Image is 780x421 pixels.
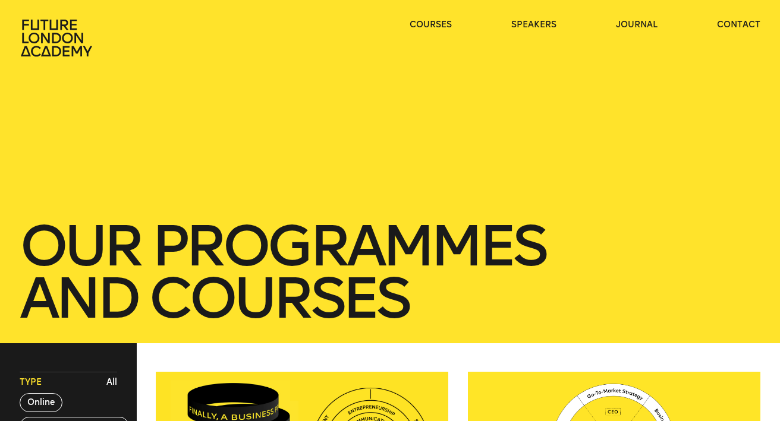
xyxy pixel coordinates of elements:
button: Online [20,393,62,412]
button: All [103,373,120,391]
a: courses [410,19,452,31]
a: speakers [511,19,556,31]
span: Type [20,376,42,388]
h1: our Programmes and courses [20,220,760,324]
a: contact [717,19,760,31]
a: journal [616,19,658,31]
